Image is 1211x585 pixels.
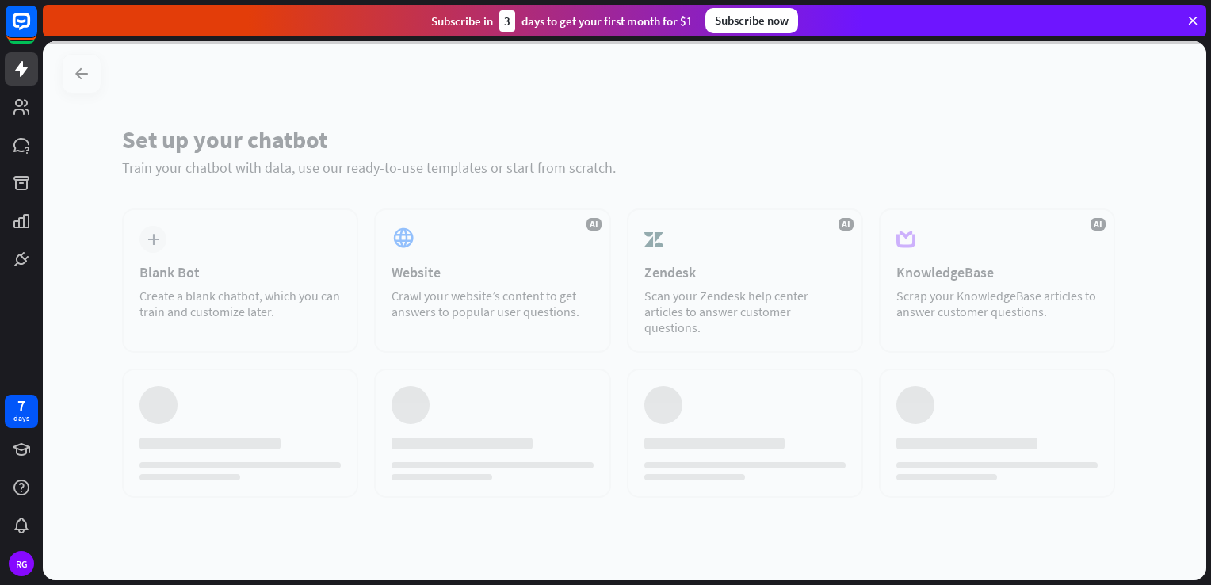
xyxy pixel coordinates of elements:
div: Subscribe now [705,8,798,33]
div: 7 [17,399,25,413]
a: 7 days [5,395,38,428]
div: days [13,413,29,424]
div: RG [9,551,34,576]
div: 3 [499,10,515,32]
div: Subscribe in days to get your first month for $1 [431,10,693,32]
